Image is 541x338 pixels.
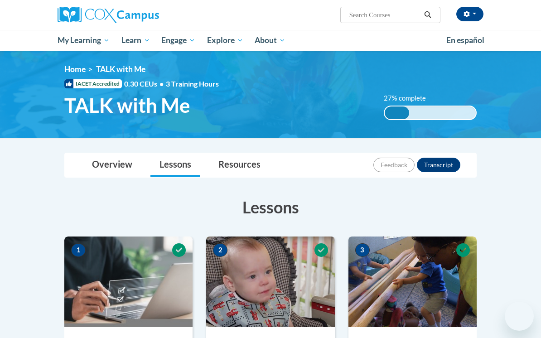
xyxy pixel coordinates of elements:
[505,302,534,331] iframe: Button to launch messaging window
[417,158,460,172] button: Transcript
[206,237,334,327] img: Course Image
[96,64,145,74] span: TALK with Me
[249,30,292,51] a: About
[161,35,195,46] span: Engage
[355,243,370,257] span: 3
[213,243,227,257] span: 2
[456,7,483,21] button: Account Settings
[150,153,200,177] a: Lessons
[385,106,409,119] div: 27% complete
[166,79,219,88] span: 3 Training Hours
[348,237,477,327] img: Course Image
[116,30,156,51] a: Learn
[64,93,190,117] span: TALK with Me
[155,30,201,51] a: Engage
[124,79,166,89] span: 0.30 CEUs
[384,93,436,103] label: 27% complete
[201,30,249,51] a: Explore
[58,7,190,23] a: Cox Campus
[64,79,122,88] span: IACET Accredited
[255,35,285,46] span: About
[207,35,243,46] span: Explore
[440,31,490,50] a: En español
[64,237,193,327] img: Course Image
[52,30,116,51] a: My Learning
[348,10,421,20] input: Search Courses
[121,35,150,46] span: Learn
[58,7,159,23] img: Cox Campus
[159,79,164,88] span: •
[58,35,110,46] span: My Learning
[83,153,141,177] a: Overview
[446,35,484,45] span: En español
[209,153,270,177] a: Resources
[71,243,86,257] span: 1
[51,30,490,51] div: Main menu
[421,10,435,20] button: Search
[64,196,477,218] h3: Lessons
[373,158,415,172] button: Feedback
[64,64,86,74] a: Home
